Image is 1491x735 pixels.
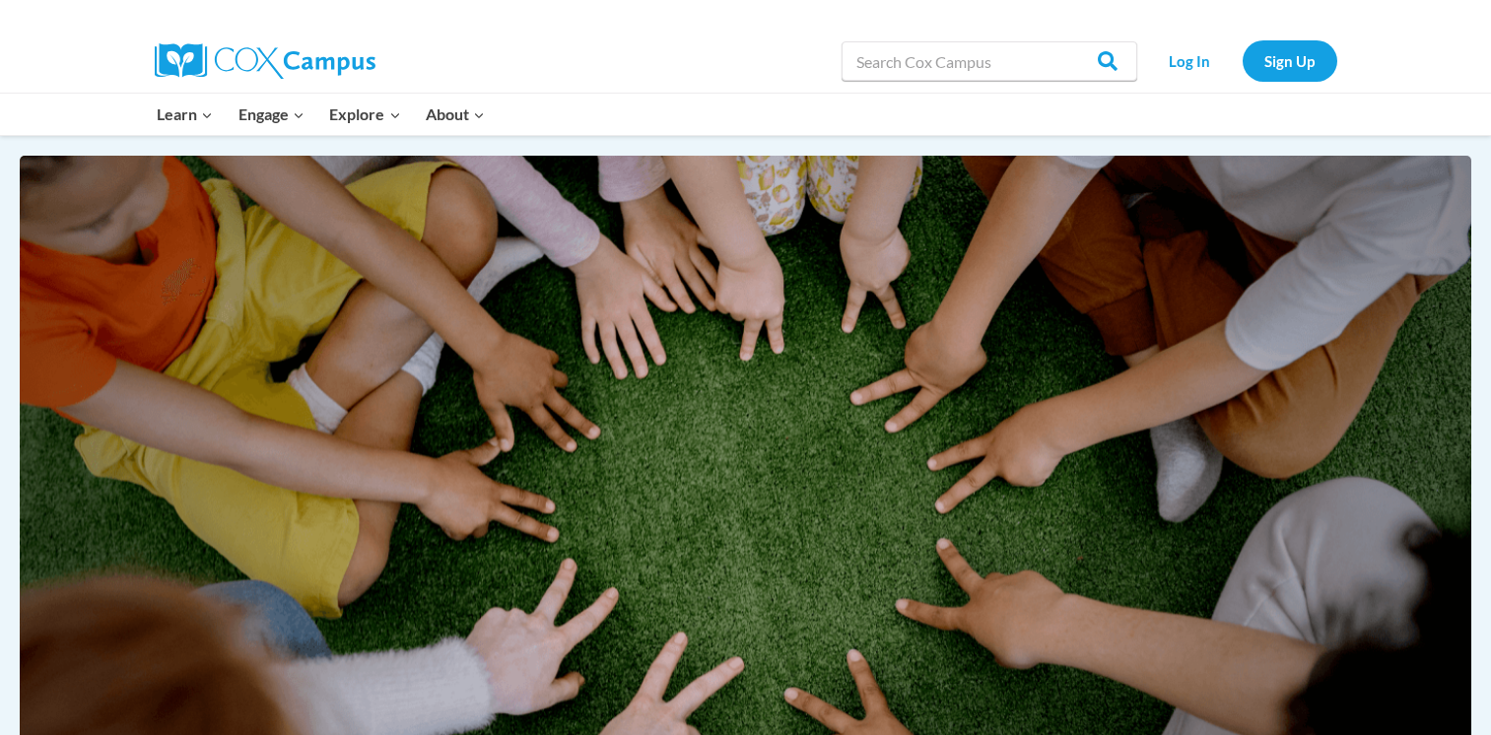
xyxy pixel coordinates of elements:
input: Search Cox Campus [842,41,1137,81]
span: About [426,101,485,127]
a: Log In [1147,40,1233,81]
img: Cox Campus [155,43,375,79]
span: Explore [329,101,400,127]
span: Engage [238,101,305,127]
span: Learn [157,101,213,127]
a: Sign Up [1243,40,1337,81]
nav: Secondary Navigation [1147,40,1337,81]
nav: Primary Navigation [145,94,498,135]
